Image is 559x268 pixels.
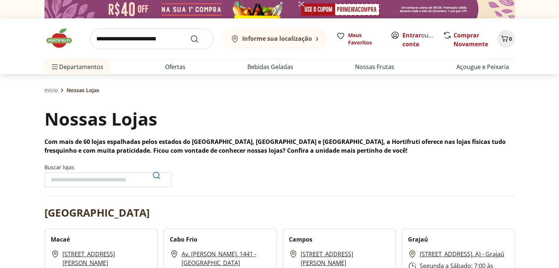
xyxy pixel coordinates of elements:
span: 0 [509,35,512,42]
button: Submit Search [190,35,208,43]
h2: Campos [289,235,312,244]
span: Meus Favoritos [348,32,382,46]
button: Pesquisar [148,167,165,184]
a: Criar conta [402,31,443,48]
a: Comprar Novamente [454,31,488,48]
a: Entrar [402,31,421,39]
img: Hortifruti [44,27,81,49]
h2: [GEOGRAPHIC_DATA] [44,205,150,220]
a: Meus Favoritos [336,32,382,46]
span: Nossas Lojas [67,87,99,94]
span: Departamentos [50,58,103,76]
h2: Grajaú [408,235,428,244]
a: [STREET_ADDRESS]. A) - Grajaú [420,250,504,258]
a: Nossas Frutas [355,62,394,71]
h2: Macaé [51,235,70,244]
a: [STREET_ADDRESS][PERSON_NAME] [301,250,390,267]
p: Com mais de 60 lojas espalhadas pelos estados do [GEOGRAPHIC_DATA], [GEOGRAPHIC_DATA] e [GEOGRAPH... [44,137,515,155]
button: Informe sua localização [222,29,327,49]
a: Início [44,87,58,94]
a: Av. [PERSON_NAME], 1441 - [GEOGRAPHIC_DATA] [182,250,270,267]
a: Bebidas Geladas [247,62,293,71]
h1: Nossas Lojas [44,106,157,131]
a: Ofertas [165,62,186,71]
input: search [90,29,214,49]
a: [STREET_ADDRESS][PERSON_NAME] [62,250,151,267]
span: ou [402,31,435,48]
h2: Cabo Frio [170,235,197,244]
button: Menu [50,58,59,76]
a: Açougue e Peixaria [456,62,509,71]
label: Buscar lojas [44,164,171,187]
b: Informe sua localização [242,35,312,43]
input: Buscar lojasPesquisar [44,173,171,187]
button: Carrinho [497,30,515,48]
